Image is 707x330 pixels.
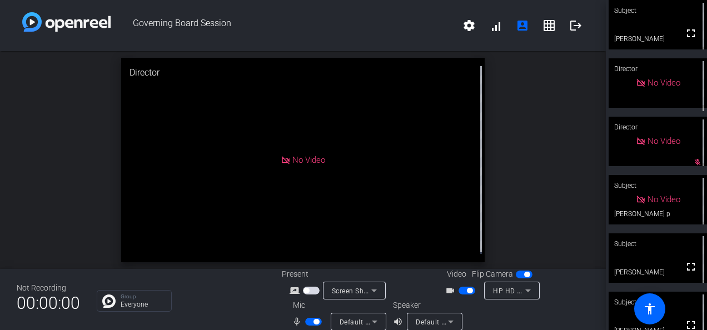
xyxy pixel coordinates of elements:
[609,233,707,254] div: Subject
[447,268,466,280] span: Video
[609,58,707,79] div: Director
[292,155,325,165] span: No Video
[22,12,111,32] img: white-gradient.svg
[282,299,393,311] div: Mic
[609,117,707,138] div: Director
[472,268,513,280] span: Flip Camera
[482,12,509,39] button: signal_cellular_alt
[290,284,303,297] mat-icon: screen_share_outline
[684,27,698,40] mat-icon: fullscreen
[102,294,116,308] img: Chat Icon
[648,136,680,146] span: No Video
[121,58,485,88] div: Director
[569,19,582,32] mat-icon: logout
[111,12,456,39] span: Governing Board Session
[393,299,460,311] div: Speaker
[393,315,406,328] mat-icon: volume_up
[17,289,80,317] span: 00:00:00
[648,78,680,88] span: No Video
[416,317,536,326] span: Default - Speakers (Realtek(R) Audio)
[542,19,556,32] mat-icon: grid_on
[648,194,680,204] span: No Video
[462,19,476,32] mat-icon: settings
[121,294,166,299] p: Group
[684,260,698,273] mat-icon: fullscreen
[121,301,166,308] p: Everyone
[17,282,80,294] div: Not Recording
[643,302,656,316] mat-icon: accessibility
[445,284,459,297] mat-icon: videocam_outline
[340,317,615,326] span: Default - Microphone Array (Intel® Smart Sound Technology for Digital Microphones)
[292,315,305,328] mat-icon: mic_none
[609,292,707,313] div: Subject
[332,286,381,295] span: Screen Sharing
[493,286,582,295] span: HP HD Camera (30c9:000f)
[282,268,393,280] div: Present
[609,175,707,196] div: Subject
[516,19,529,32] mat-icon: account_box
